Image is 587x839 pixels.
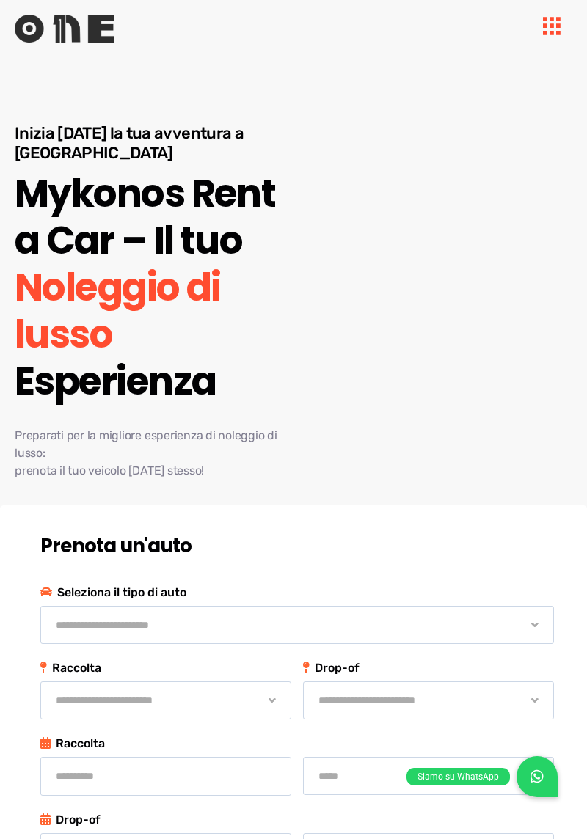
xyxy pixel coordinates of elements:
font: Drop-of [315,661,360,675]
font: Raccolta [52,661,101,675]
font: Preparati per la migliore esperienza di noleggio di lusso: [15,428,277,460]
font: Raccolta [56,736,105,750]
a: Siamo su WhatsApp [517,756,558,797]
font: Prenota un'auto [40,532,192,559]
font: Drop-of [56,813,101,827]
font: Inizia [DATE] la tua avventura a [GEOGRAPHIC_DATA] [15,123,244,163]
font: Esperienza [15,354,216,408]
font: Seleziona il tipo di auto [57,585,186,599]
font: Noleggio di lusso [15,260,221,361]
button: icona hamburger [535,11,568,46]
font: Mykonos Rent a Car – Il tuo [15,166,275,267]
img: Logo Rent One senza testo [15,15,114,43]
font: Siamo su WhatsApp [418,772,499,782]
font: prenota il tuo veicolo [DATE] stesso! [15,464,204,477]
